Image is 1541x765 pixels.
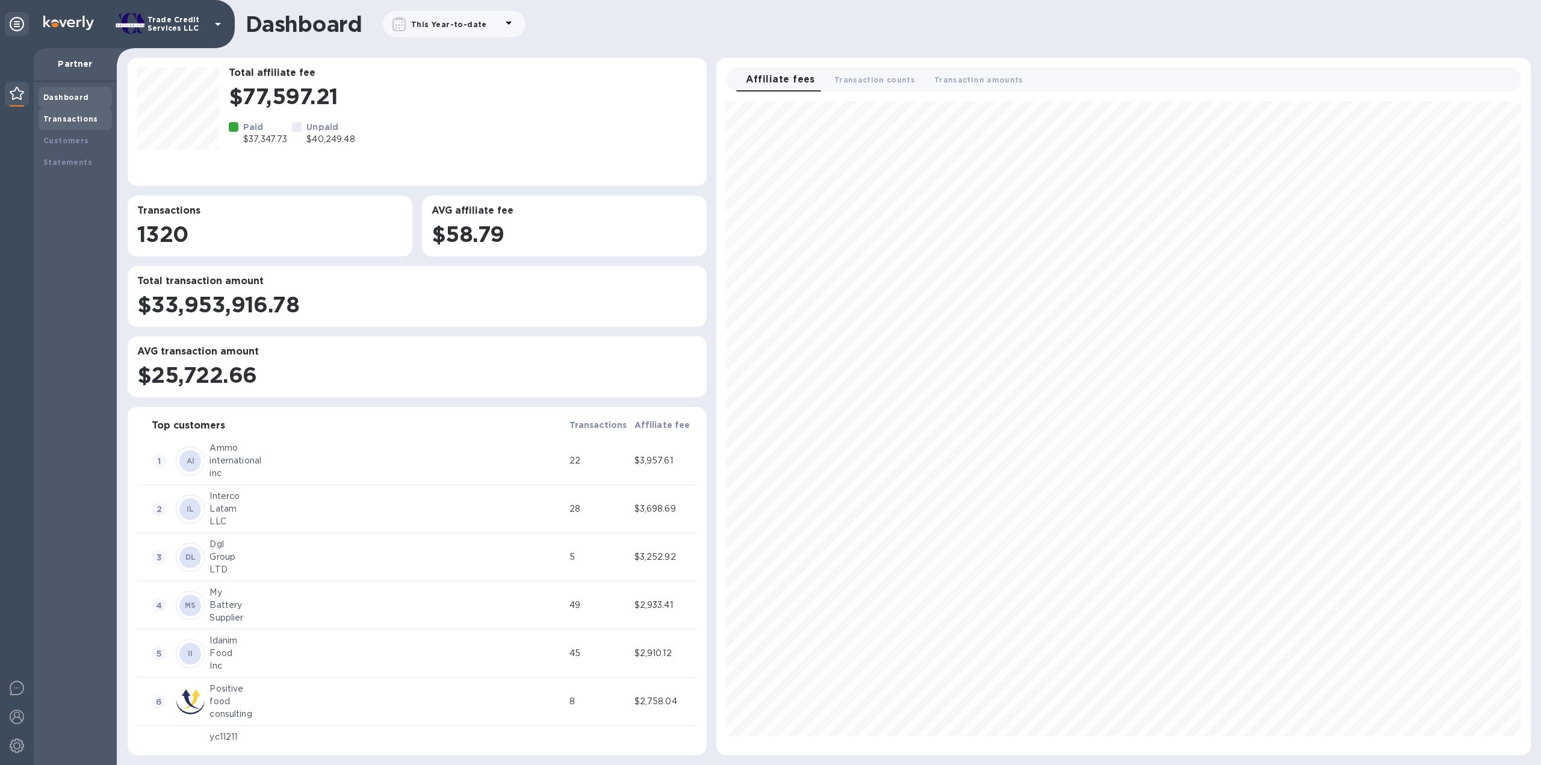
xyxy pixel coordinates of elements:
[152,420,225,432] h3: Top customers
[209,503,564,515] div: Latam
[137,362,697,388] h1: $25,722.66
[43,93,89,102] b: Dashboard
[185,553,196,562] b: DL
[152,646,166,661] span: 5
[569,420,627,430] b: Transactions
[634,695,695,708] div: $2,758.04
[152,598,166,613] span: 4
[43,16,94,30] img: Logo
[634,599,695,612] div: $2,933.41
[229,67,697,79] h3: Total affiliate fee
[432,221,697,247] h1: $58.79
[634,551,695,563] div: $3,252.92
[137,205,403,217] h3: Transactions
[634,418,690,432] span: Affiliate fee
[634,420,690,430] b: Affiliate fee
[209,563,564,576] div: LTD
[209,586,564,599] div: My
[152,454,166,468] span: 1
[411,20,487,29] b: This Year-to-date
[43,158,92,167] b: Statements
[185,601,196,610] b: MS
[209,599,564,612] div: Battery
[569,503,630,515] div: 28
[209,454,564,467] div: international
[209,551,564,563] div: Group
[634,647,695,660] div: $2,910.12
[152,695,166,709] span: 6
[43,114,98,123] b: Transactions
[569,454,630,467] div: 22
[432,205,697,217] h3: AVG affiliate fee
[187,504,194,513] b: IL
[243,121,287,133] p: Paid
[209,490,564,503] div: Interco
[188,649,193,658] b: II
[569,647,630,660] div: 45
[569,599,630,612] div: 49
[209,467,564,480] div: inc
[137,292,697,317] h1: $33,953,916.78
[152,502,166,516] span: 2
[209,634,564,647] div: Idanim
[306,121,355,133] p: Unpaid
[5,12,29,36] div: Unpin categories
[246,11,362,37] h1: Dashboard
[10,87,24,100] img: Partner
[187,456,195,465] b: AI
[209,442,564,454] div: Ammo
[569,418,627,432] span: Transactions
[43,58,107,70] p: Partner
[229,84,697,109] h1: $77,597.21
[569,695,630,708] div: 8
[152,550,166,565] span: 3
[209,612,564,624] div: Supplier
[209,743,564,756] div: inc
[209,515,564,528] div: LLC
[834,73,915,86] span: Transaction counts
[209,683,564,695] div: Positive
[209,538,564,551] div: Dgl
[209,695,564,708] div: food
[209,660,564,672] div: Inc
[147,16,208,33] p: Trade Credit Services LLC
[209,731,564,743] div: yc11211
[209,647,564,660] div: Food
[43,136,89,145] b: Customers
[746,71,815,88] span: Affiliate fees
[634,454,695,467] div: $3,957.61
[306,133,355,146] p: $40,249.48
[137,221,403,247] h1: 1320
[209,708,564,720] div: consulting
[569,551,630,563] div: 5
[934,73,1023,86] span: Transaction amounts
[137,276,697,287] h3: Total transaction amount
[137,346,697,358] h3: AVG transaction amount
[634,503,695,515] div: $3,698.69
[243,133,287,146] p: $37,347.73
